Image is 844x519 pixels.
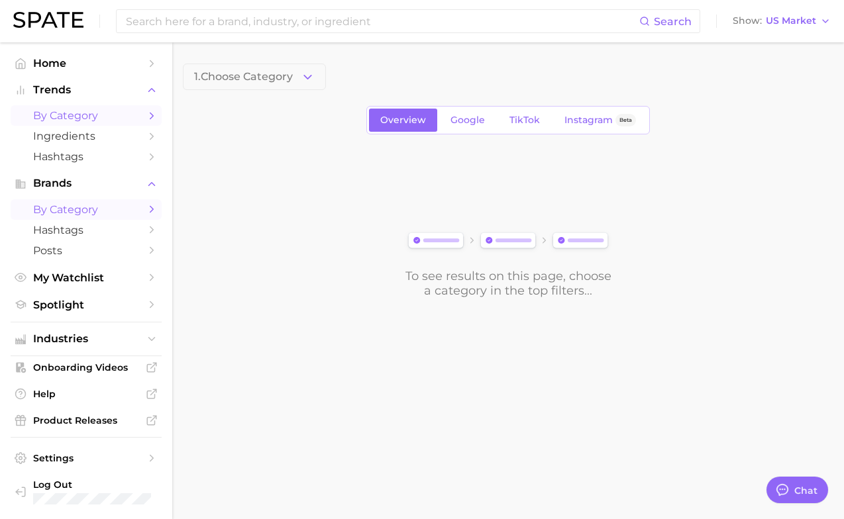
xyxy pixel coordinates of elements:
a: by Category [11,105,162,126]
input: Search here for a brand, industry, or ingredient [125,10,639,32]
span: Instagram [564,115,613,126]
button: 1.Choose Category [183,64,326,90]
a: Onboarding Videos [11,357,162,377]
span: Industries [33,333,139,345]
a: Log out. Currently logged in with e-mail pryan@sharkninja.com. [11,475,162,508]
span: Search [654,15,692,28]
button: Industries [11,329,162,349]
span: Brands [33,177,139,189]
span: Hashtags [33,150,139,163]
span: by Category [33,203,139,216]
span: TikTok [509,115,540,126]
span: US Market [766,17,816,24]
a: Hashtags [11,146,162,167]
a: Settings [11,448,162,468]
span: Log Out [33,479,151,491]
img: svg%3e [404,230,612,253]
span: Hashtags [33,224,139,236]
span: Onboarding Videos [33,361,139,373]
span: Ingredients [33,130,139,142]
a: My Watchlist [11,267,162,288]
a: Ingredients [11,126,162,146]
span: Help [33,388,139,400]
span: My Watchlist [33,271,139,284]
span: Home [33,57,139,70]
span: 1. Choose Category [194,71,293,83]
span: Settings [33,452,139,464]
div: To see results on this page, choose a category in the top filters... [404,269,612,298]
button: Brands [11,173,162,193]
span: Trends [33,84,139,96]
a: by Category [11,199,162,220]
button: ShowUS Market [729,13,834,30]
img: SPATE [13,12,83,28]
a: Product Releases [11,410,162,430]
span: Show [733,17,762,24]
span: Google [450,115,485,126]
a: Help [11,384,162,404]
a: InstagramBeta [553,109,647,132]
a: Home [11,53,162,73]
button: Trends [11,80,162,100]
span: Posts [33,244,139,257]
a: Hashtags [11,220,162,240]
a: Spotlight [11,295,162,315]
a: TikTok [498,109,551,132]
a: Posts [11,240,162,261]
span: Product Releases [33,414,139,426]
span: Spotlight [33,299,139,311]
a: Overview [369,109,437,132]
span: Beta [619,115,632,126]
a: Google [439,109,496,132]
span: by Category [33,109,139,122]
span: Overview [380,115,426,126]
